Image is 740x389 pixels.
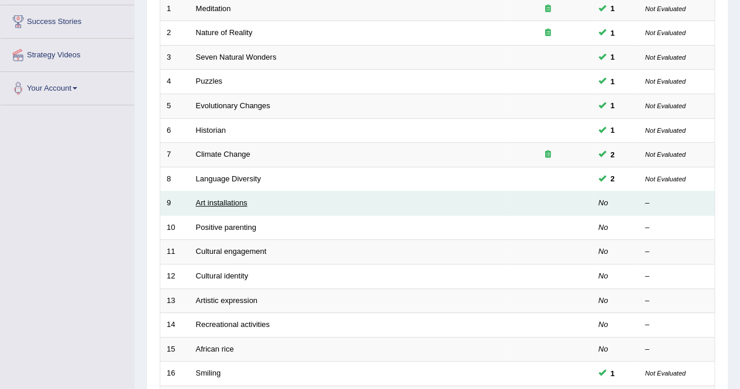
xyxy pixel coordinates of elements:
small: Not Evaluated [645,78,686,85]
div: Exam occurring question [511,4,586,15]
a: Historian [196,126,226,135]
em: No [598,223,608,232]
span: You can still take this question [606,75,619,88]
td: 15 [160,337,190,362]
td: 4 [160,70,190,94]
td: 16 [160,362,190,386]
span: You can still take this question [606,2,619,15]
a: Puzzles [196,77,223,85]
a: Cultural identity [196,271,249,280]
a: Nature of Reality [196,28,253,37]
td: 10 [160,215,190,240]
span: You can still take this question [606,149,619,161]
td: 11 [160,240,190,264]
span: You can still take this question [606,99,619,112]
small: Not Evaluated [645,175,686,183]
a: Meditation [196,4,231,13]
small: Not Evaluated [645,151,686,158]
a: Recreational activities [196,320,270,329]
small: Not Evaluated [645,5,686,12]
a: Seven Natural Wonders [196,53,277,61]
div: – [645,319,708,331]
span: You can still take this question [606,51,619,63]
a: Success Stories [1,5,134,35]
a: Cultural engagement [196,247,267,256]
div: – [645,271,708,282]
span: You can still take this question [606,367,619,380]
td: 5 [160,94,190,119]
a: Smiling [196,369,221,377]
small: Not Evaluated [645,127,686,134]
small: Not Evaluated [645,370,686,377]
a: African rice [196,345,234,353]
em: No [598,247,608,256]
td: 9 [160,191,190,216]
a: Language Diversity [196,174,261,183]
em: No [598,296,608,305]
td: 12 [160,264,190,288]
div: – [645,222,708,233]
a: Positive parenting [196,223,256,232]
div: – [645,246,708,257]
td: 8 [160,167,190,191]
div: – [645,344,708,355]
small: Not Evaluated [645,29,686,36]
em: No [598,320,608,329]
em: No [598,345,608,353]
div: Exam occurring question [511,27,586,39]
div: – [645,295,708,307]
em: No [598,198,608,207]
em: No [598,271,608,280]
a: Evolutionary Changes [196,101,270,110]
a: Art installations [196,198,247,207]
a: Your Account [1,72,134,101]
a: Climate Change [196,150,250,159]
a: Artistic expression [196,296,257,305]
td: 14 [160,313,190,338]
td: 6 [160,118,190,143]
span: You can still take this question [606,173,619,185]
div: – [645,198,708,209]
td: 13 [160,288,190,313]
td: 3 [160,45,190,70]
span: You can still take this question [606,27,619,39]
a: Strategy Videos [1,39,134,68]
td: 2 [160,21,190,46]
td: 7 [160,143,190,167]
div: Exam occurring question [511,149,586,160]
small: Not Evaluated [645,54,686,61]
span: You can still take this question [606,124,619,136]
small: Not Evaluated [645,102,686,109]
